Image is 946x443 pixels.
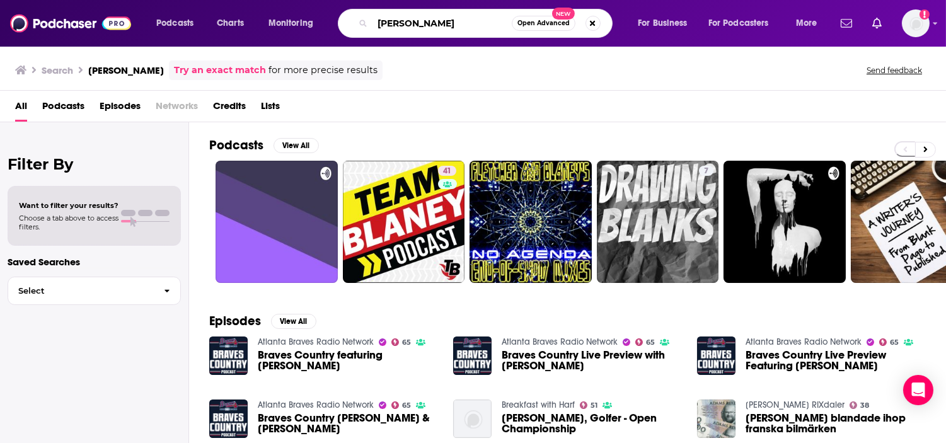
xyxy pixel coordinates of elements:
[903,375,933,405] div: Open Intercom Messenger
[902,9,930,37] img: User Profile
[700,13,787,33] button: open menu
[372,13,512,33] input: Search podcasts, credits, & more...
[391,338,412,346] a: 65
[147,13,210,33] button: open menu
[597,161,719,283] a: 7
[42,64,73,76] h3: Search
[697,400,735,438] img: Adam blandade ihop franska bilmärken
[580,401,598,409] a: 51
[258,350,438,371] span: Braves Country featuring [PERSON_NAME]
[268,63,378,78] span: for more precise results
[635,338,655,346] a: 65
[258,400,374,410] a: Atlanta Braves Radio Network
[502,350,682,371] a: Braves Country Live Preview with Adam Blank
[502,350,682,371] span: Braves Country Live Preview with [PERSON_NAME]
[502,413,682,434] a: Adam Bland, Golfer - Open Championship
[343,161,465,283] a: 41
[258,350,438,371] a: Braves Country featuring Adam Blank
[10,11,131,35] img: Podchaser - Follow, Share and Rate Podcasts
[260,13,330,33] button: open menu
[699,166,713,176] a: 7
[836,13,857,34] a: Show notifications dropdown
[8,256,181,268] p: Saved Searches
[552,8,575,20] span: New
[213,96,246,122] a: Credits
[746,400,845,410] a: Adams RIXdaler
[646,340,655,345] span: 65
[502,337,618,347] a: Atlanta Braves Radio Network
[268,14,313,32] span: Monitoring
[796,14,817,32] span: More
[402,403,411,408] span: 65
[591,403,597,408] span: 51
[174,63,266,78] a: Try an exact match
[271,314,316,329] button: View All
[638,14,688,32] span: For Business
[438,166,456,176] a: 41
[453,400,492,438] img: Adam Bland, Golfer - Open Championship
[746,350,926,371] a: Braves Country Live Preview Featuring Adam Blank
[629,13,703,33] button: open menu
[100,96,141,122] a: Episodes
[88,64,164,76] h3: [PERSON_NAME]
[863,65,926,76] button: Send feedback
[156,96,198,122] span: Networks
[258,413,438,434] span: Braves Country [PERSON_NAME] & [PERSON_NAME]
[8,287,154,295] span: Select
[8,277,181,305] button: Select
[258,413,438,434] a: Braves Country Shawn Mullins & Adam Blank
[209,137,319,153] a: PodcastsView All
[850,401,870,409] a: 38
[19,201,118,210] span: Want to filter your results?
[787,13,833,33] button: open menu
[209,313,316,329] a: EpisodesView All
[209,400,248,438] img: Braves Country Shawn Mullins & Adam Blank
[261,96,280,122] a: Lists
[350,9,625,38] div: Search podcasts, credits, & more...
[704,165,708,178] span: 7
[8,155,181,173] h2: Filter By
[156,14,193,32] span: Podcasts
[502,400,575,410] a: Breakfast with Harf
[512,16,575,31] button: Open AdvancedNew
[19,214,118,231] span: Choose a tab above to access filters.
[209,13,251,33] a: Charts
[902,9,930,37] span: Logged in as ABolliger
[443,165,451,178] span: 41
[274,138,319,153] button: View All
[391,401,412,409] a: 65
[217,14,244,32] span: Charts
[746,413,926,434] span: [PERSON_NAME] blandade ihop franska bilmärken
[402,340,411,345] span: 65
[209,137,263,153] h2: Podcasts
[502,413,682,434] span: [PERSON_NAME], Golfer - Open Championship
[867,13,887,34] a: Show notifications dropdown
[209,337,248,375] img: Braves Country featuring Adam Blank
[920,9,930,20] svg: Add a profile image
[258,337,374,347] a: Atlanta Braves Radio Network
[890,340,899,345] span: 65
[697,337,735,375] img: Braves Country Live Preview Featuring Adam Blank
[860,403,869,408] span: 38
[453,337,492,375] img: Braves Country Live Preview with Adam Blank
[746,337,862,347] a: Atlanta Braves Radio Network
[708,14,769,32] span: For Podcasters
[42,96,84,122] a: Podcasts
[15,96,27,122] a: All
[746,350,926,371] span: Braves Country Live Preview Featuring [PERSON_NAME]
[746,413,926,434] a: Adam blandade ihop franska bilmärken
[902,9,930,37] button: Show profile menu
[879,338,899,346] a: 65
